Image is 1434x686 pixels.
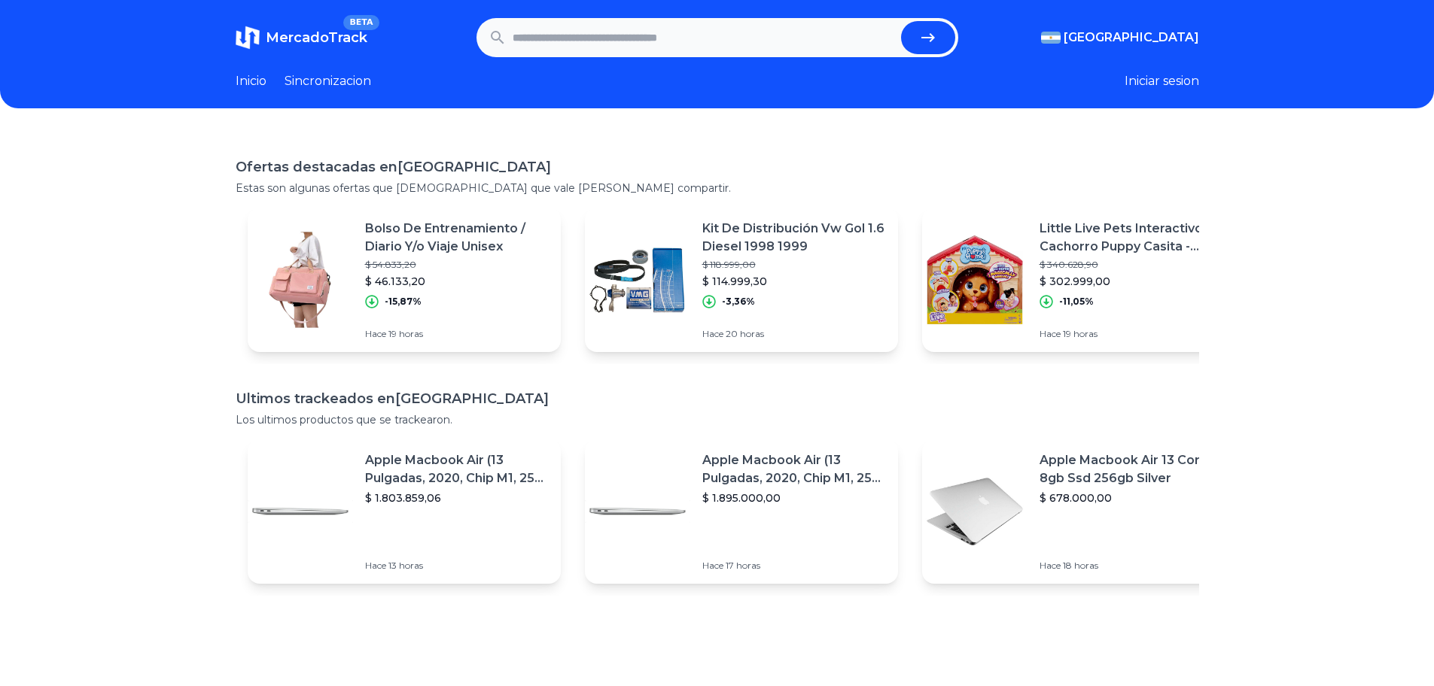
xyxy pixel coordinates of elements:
[702,560,886,572] p: Hace 17 horas
[365,560,549,572] p: Hace 13 horas
[1041,29,1199,47] button: [GEOGRAPHIC_DATA]
[236,181,1199,196] p: Estas son algunas ofertas que [DEMOGRAPHIC_DATA] que vale [PERSON_NAME] compartir.
[1040,259,1223,271] p: $ 340.628,90
[343,15,379,30] span: BETA
[385,296,422,308] p: -15,87%
[922,208,1235,352] a: Featured imageLittle Live Pets Interactivo Cachorro Puppy Casita - Premium$ 340.628,90$ 302.999,0...
[1040,451,1223,487] p: Apple Macbook Air 13 Core I5 8gb Ssd 256gb Silver
[722,296,755,308] p: -3,36%
[236,26,367,50] a: MercadoTrackBETA
[365,490,549,505] p: $ 1.803.859,06
[585,459,690,564] img: Featured image
[236,26,260,50] img: MercadoTrack
[236,156,1199,178] h1: Ofertas destacadas en [GEOGRAPHIC_DATA]
[702,274,886,289] p: $ 114.999,30
[702,490,886,505] p: $ 1.895.000,00
[702,328,886,340] p: Hace 20 horas
[1040,560,1223,572] p: Hace 18 horas
[236,388,1199,409] h1: Ultimos trackeados en [GEOGRAPHIC_DATA]
[702,451,886,487] p: Apple Macbook Air (13 Pulgadas, 2020, Chip M1, 256 Gb De Ssd, 8 Gb De Ram) - Plata
[365,259,549,271] p: $ 54.833,20
[248,439,561,584] a: Featured imageApple Macbook Air (13 Pulgadas, 2020, Chip M1, 256 Gb De Ssd, 8 Gb De Ram) - Plata$...
[585,439,898,584] a: Featured imageApple Macbook Air (13 Pulgadas, 2020, Chip M1, 256 Gb De Ssd, 8 Gb De Ram) - Plata$...
[922,439,1235,584] a: Featured imageApple Macbook Air 13 Core I5 8gb Ssd 256gb Silver$ 678.000,00Hace 18 horas
[1040,490,1223,505] p: $ 678.000,00
[365,328,549,340] p: Hace 19 horas
[702,220,886,256] p: Kit De Distribución Vw Gol 1.6 Diesel 1998 1999
[285,72,371,90] a: Sincronizacion
[236,412,1199,427] p: Los ultimos productos que se trackearon.
[365,274,549,289] p: $ 46.133,20
[1040,328,1223,340] p: Hace 19 horas
[266,29,367,46] span: MercadoTrack
[1125,72,1199,90] button: Iniciar sesion
[585,227,690,332] img: Featured image
[365,220,549,256] p: Bolso De Entrenamiento / Diario Y/o Viaje Unisex
[365,451,549,487] p: Apple Macbook Air (13 Pulgadas, 2020, Chip M1, 256 Gb De Ssd, 8 Gb De Ram) - Plata
[248,208,561,352] a: Featured imageBolso De Entrenamiento / Diario Y/o Viaje Unisex$ 54.833,20$ 46.133,20-15,87%Hace 1...
[1064,29,1199,47] span: [GEOGRAPHIC_DATA]
[922,227,1028,332] img: Featured image
[248,459,353,564] img: Featured image
[236,72,266,90] a: Inicio
[248,227,353,332] img: Featured image
[1059,296,1094,308] p: -11,05%
[585,208,898,352] a: Featured imageKit De Distribución Vw Gol 1.6 Diesel 1998 1999$ 118.999,00$ 114.999,30-3,36%Hace 2...
[1040,274,1223,289] p: $ 302.999,00
[1041,32,1061,44] img: Argentina
[702,259,886,271] p: $ 118.999,00
[1040,220,1223,256] p: Little Live Pets Interactivo Cachorro Puppy Casita - Premium
[922,459,1028,564] img: Featured image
